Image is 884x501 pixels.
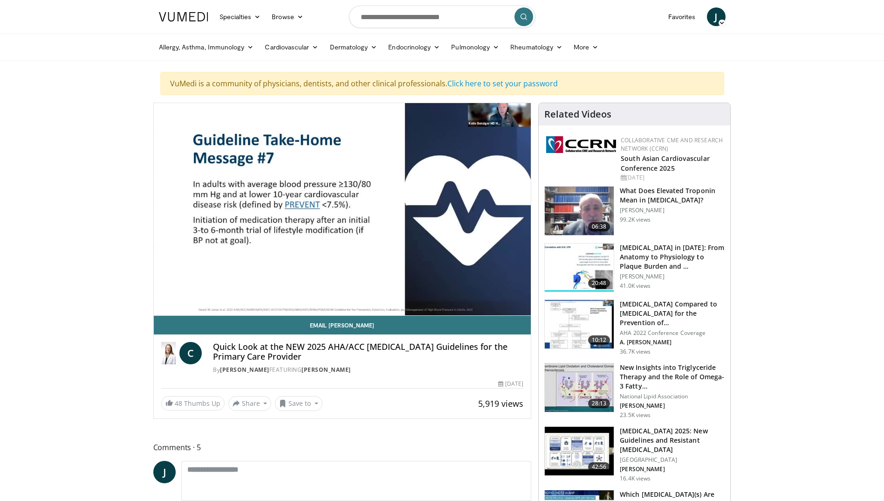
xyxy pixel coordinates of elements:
[620,426,725,454] h3: [MEDICAL_DATA] 2025: New Guidelines and Resistant [MEDICAL_DATA]
[568,38,604,56] a: More
[620,402,725,410] p: [PERSON_NAME]
[445,38,505,56] a: Pulmonology
[588,399,610,408] span: 28:13
[324,38,383,56] a: Dermatology
[620,282,651,290] p: 41.0K views
[545,300,614,348] img: 7c0f9b53-1609-4588-8498-7cac8464d722.150x105_q85_crop-smart_upscale.jpg
[546,136,616,153] img: a04ee3ba-8487-4636-b0fb-5e8d268f3737.png.150x105_q85_autocrop_double_scale_upscale_version-0.2.png
[154,103,531,316] video-js: Video Player
[161,396,225,411] a: 48 Thumbs Up
[214,7,267,26] a: Specialties
[620,299,725,327] h3: [MEDICAL_DATA] Compared to [MEDICAL_DATA] for the Prevention of…
[153,441,532,453] span: Comments 5
[545,244,614,292] img: 823da73b-7a00-425d-bb7f-45c8b03b10c3.150x105_q85_crop-smart_upscale.jpg
[588,462,610,472] span: 42:56
[620,329,725,337] p: AHA 2022 Conference Coverage
[545,427,614,475] img: 280bcb39-0f4e-42eb-9c44-b41b9262a277.150x105_q85_crop-smart_upscale.jpg
[544,243,725,292] a: 20:48 [MEDICAL_DATA] in [DATE]: From Anatomy to Physiology to Plaque Burden and … [PERSON_NAME] 4...
[707,7,726,26] a: J
[154,316,531,334] a: Email [PERSON_NAME]
[621,154,710,173] a: South Asian Cardiovascular Conference 2025
[544,109,611,120] h4: Related Videos
[588,278,610,288] span: 20:48
[153,38,260,56] a: Allergy, Asthma, Immunology
[213,366,523,374] div: By FEATURING
[620,348,651,355] p: 36.7K views
[620,207,725,214] p: [PERSON_NAME]
[620,411,651,419] p: 23.5K views
[383,38,445,56] a: Endocrinology
[588,222,610,231] span: 06:38
[175,399,182,408] span: 48
[620,466,725,473] p: [PERSON_NAME]
[349,6,535,28] input: Search topics, interventions
[663,7,701,26] a: Favorites
[161,342,176,364] img: Dr. Catherine P. Benziger
[545,187,614,235] img: 98daf78a-1d22-4ebe-927e-10afe95ffd94.150x105_q85_crop-smart_upscale.jpg
[160,72,724,95] div: VuMedi is a community of physicians, dentists, and other clinical professionals.
[620,273,725,280] p: [PERSON_NAME]
[544,299,725,355] a: 10:12 [MEDICAL_DATA] Compared to [MEDICAL_DATA] for the Prevention of… AHA 2022 Conference Covera...
[620,393,725,400] p: National Lipid Association
[621,174,723,182] div: [DATE]
[153,461,176,483] a: J
[505,38,568,56] a: Rheumatology
[620,339,725,346] p: A. [PERSON_NAME]
[544,186,725,236] a: 06:38 What Does Elevated Troponin Mean in [MEDICAL_DATA]? [PERSON_NAME] 99.2K views
[302,366,351,374] a: [PERSON_NAME]
[620,186,725,205] h3: What Does Elevated Troponin Mean in [MEDICAL_DATA]?
[159,12,208,21] img: VuMedi Logo
[545,363,614,412] img: 45ea033d-f728-4586-a1ce-38957b05c09e.150x105_q85_crop-smart_upscale.jpg
[544,426,725,482] a: 42:56 [MEDICAL_DATA] 2025: New Guidelines and Resistant [MEDICAL_DATA] [GEOGRAPHIC_DATA] [PERSON_...
[620,216,651,223] p: 99.2K views
[179,342,202,364] a: C
[620,456,725,464] p: [GEOGRAPHIC_DATA]
[621,136,723,153] a: Collaborative CME and Research Network (CCRN)
[478,398,523,409] span: 5,919 views
[266,7,309,26] a: Browse
[259,38,324,56] a: Cardiovascular
[620,363,725,391] h3: New Insights into Triglyceride Therapy and the Role of Omega-3 Fatty…
[447,78,558,89] a: Click here to set your password
[220,366,269,374] a: [PERSON_NAME]
[620,243,725,271] h3: [MEDICAL_DATA] in [DATE]: From Anatomy to Physiology to Plaque Burden and …
[588,335,610,345] span: 10:12
[544,363,725,419] a: 28:13 New Insights into Triglyceride Therapy and the Role of Omega-3 Fatty… National Lipid Associ...
[620,475,651,482] p: 16.4K views
[498,380,523,388] div: [DATE]
[213,342,523,362] h4: Quick Look at the NEW 2025 AHA/ACC [MEDICAL_DATA] Guidelines for the Primary Care Provider
[228,396,272,411] button: Share
[275,396,322,411] button: Save to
